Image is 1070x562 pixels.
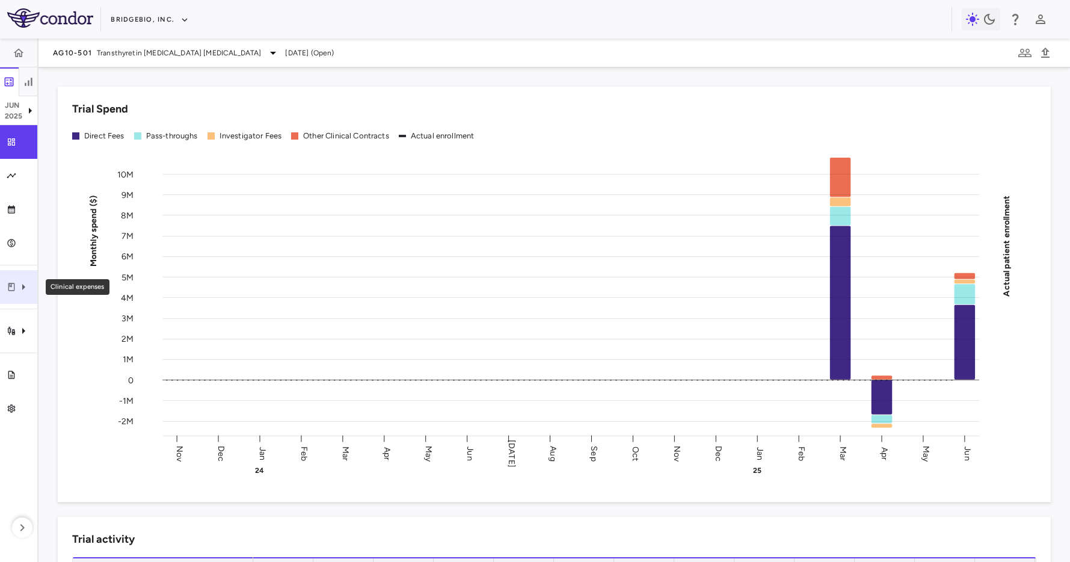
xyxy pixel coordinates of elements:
[220,131,282,141] div: Investigator Fees
[7,8,93,28] img: logo-full-SnFGN8VE.png
[121,231,134,241] tspan: 7M
[46,279,109,295] div: Clinical expenses
[121,334,134,344] tspan: 2M
[506,440,517,468] text: [DATE]
[121,190,134,200] tspan: 9M
[117,169,134,179] tspan: 10M
[5,111,23,122] p: 2025
[796,446,807,460] text: Feb
[84,131,125,141] div: Direct Fees
[121,313,134,324] tspan: 3M
[299,446,309,460] text: Feb
[121,272,134,282] tspan: 5M
[216,445,226,461] text: Dec
[111,10,189,29] button: BridgeBio, Inc.
[340,446,351,460] text: Mar
[548,446,558,461] text: Aug
[962,446,973,460] text: Jun
[123,354,134,365] tspan: 1M
[465,446,475,460] text: Jun
[257,446,268,460] text: Jan
[713,445,724,461] text: Dec
[174,445,185,462] text: Nov
[121,210,134,220] tspan: 8M
[118,416,134,427] tspan: -2M
[255,466,264,475] text: 24
[121,292,134,303] tspan: 4M
[589,446,599,461] text: Sep
[53,48,92,58] span: AG10-501
[5,100,23,111] p: Jun
[630,446,641,460] text: Oct
[146,131,198,141] div: Pass-throughs
[753,466,761,475] text: 25
[72,531,135,548] h6: Trial activity
[128,375,134,385] tspan: 0
[423,445,434,462] text: May
[285,48,334,58] span: [DATE] (Open)
[88,195,99,267] tspan: Monthly spend ($)
[121,252,134,262] tspan: 6M
[97,48,261,58] span: Transthyretin [MEDICAL_DATA] [MEDICAL_DATA]
[672,445,682,462] text: Nov
[879,446,890,460] text: Apr
[411,131,475,141] div: Actual enrollment
[921,445,931,462] text: May
[119,395,134,406] tspan: -1M
[72,101,128,117] h6: Trial Spend
[755,446,765,460] text: Jan
[1001,195,1012,296] tspan: Actual patient enrollment
[303,131,389,141] div: Other Clinical Contracts
[838,446,848,460] text: Mar
[382,446,392,460] text: Apr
